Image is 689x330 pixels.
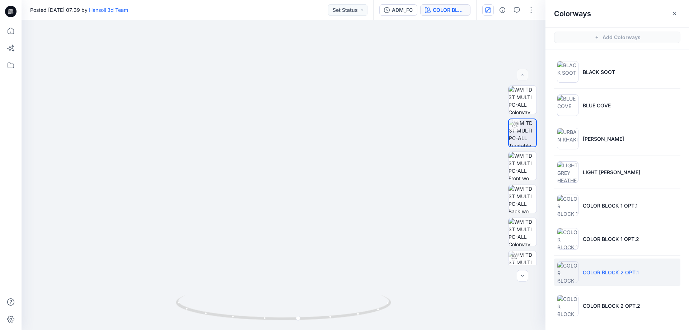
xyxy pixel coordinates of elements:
[379,4,417,16] button: ADM_FC
[583,168,640,176] p: LIGHT [PERSON_NAME]
[583,202,638,209] p: COLOR BLOCK 1 OPT.1
[583,102,611,109] p: BLUE COVE
[508,251,536,279] img: WM TD 3T MULTI PC-ALL Turntable with Avatar
[557,295,578,316] img: COLOR BLOCK 2 OPT.2
[497,4,508,16] button: Details
[583,302,640,310] p: COLOR BLOCK 2 OPT.2
[508,218,536,246] img: WM TD 3T MULTI PC-ALL Colorway wo Avatar
[392,6,413,14] div: ADM_FC
[557,128,578,149] img: URBAN KHAKI
[89,7,128,13] a: Hansoll 3d Team
[557,161,578,183] img: LIGHT GREY HEATHER
[583,135,624,143] p: [PERSON_NAME]
[554,9,591,18] h2: Colorways
[508,185,536,213] img: WM TD 3T MULTI PC-ALL Back wo Avatar
[583,235,639,243] p: COLOR BLOCK 1 OPT.2
[557,61,578,83] img: BLACK SOOT
[583,68,615,76] p: BLACK SOOT
[557,195,578,216] img: COLOR BLOCK 1 OPT.1
[557,261,578,283] img: COLOR BLOCK 2 OPT.1
[30,6,128,14] span: Posted [DATE] 07:39 by
[557,228,578,250] img: COLOR BLOCK 1 OPT.2
[508,152,536,180] img: WM TD 3T MULTI PC-ALL Front wo Avatar
[508,86,536,114] img: WM TD 3T MULTI PC-ALL Colorway wo Avatar
[557,94,578,116] img: BLUE COVE
[509,119,536,147] img: WM TD 3T MULTI PC-ALL Turntable with Avatar
[583,269,639,276] p: COLOR BLOCK 2 OPT.1
[433,6,466,14] div: COLOR BLOCK 2 OPT.1
[420,4,470,16] button: COLOR BLOCK 2 OPT.1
